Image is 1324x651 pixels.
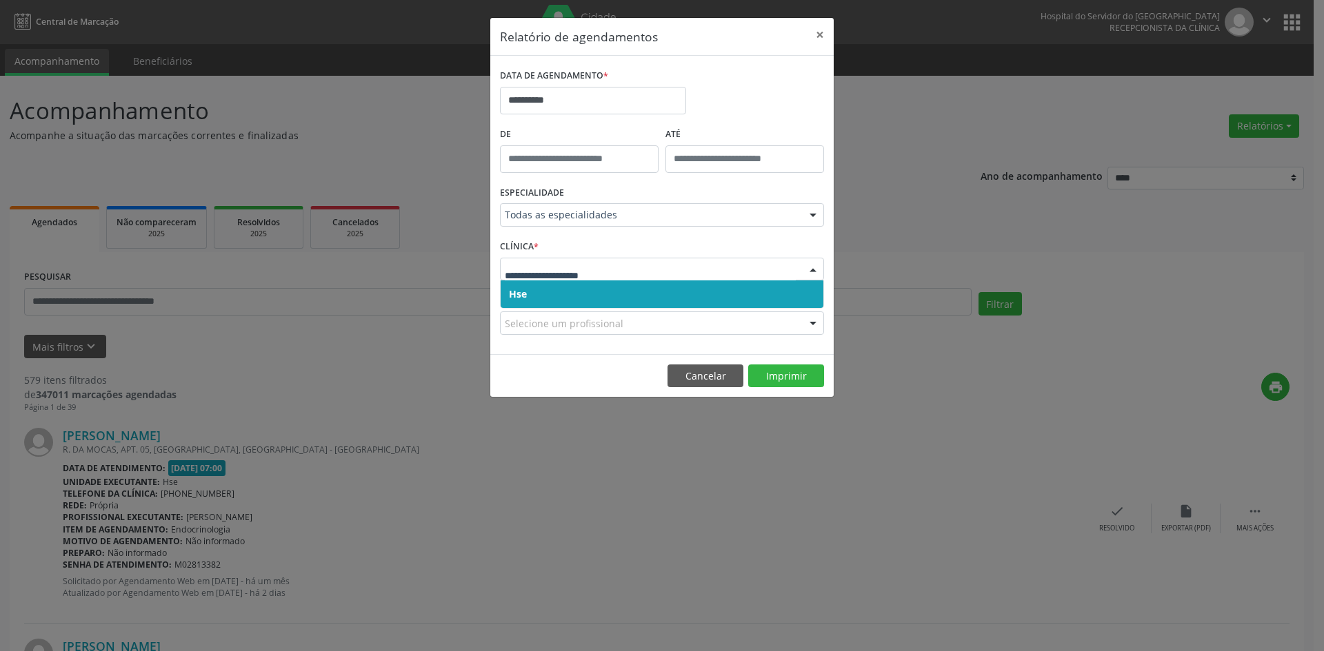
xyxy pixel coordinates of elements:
[500,183,564,204] label: ESPECIALIDADE
[500,236,539,258] label: CLÍNICA
[505,316,623,331] span: Selecione um profissional
[500,28,658,45] h5: Relatório de agendamentos
[509,287,527,300] span: Hse
[500,124,659,145] label: De
[665,124,824,145] label: ATÉ
[500,65,608,87] label: DATA DE AGENDAMENTO
[505,208,796,222] span: Todas as especialidades
[806,18,834,52] button: Close
[668,364,743,388] button: Cancelar
[748,364,824,388] button: Imprimir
